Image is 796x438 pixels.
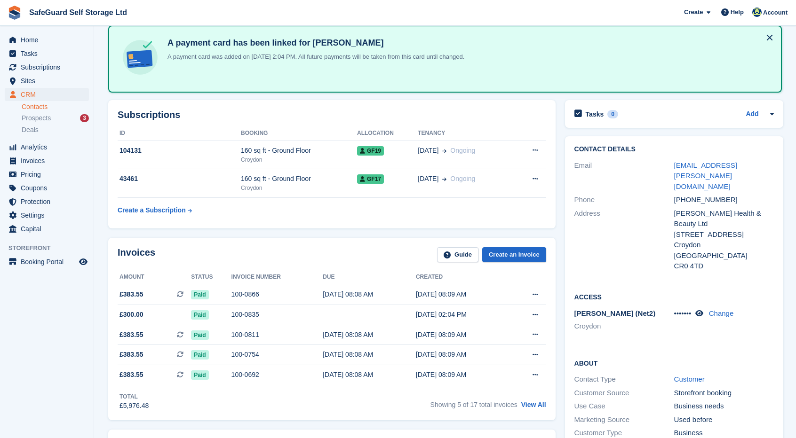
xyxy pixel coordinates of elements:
span: Help [731,8,744,17]
a: menu [5,255,89,268]
span: Protection [21,195,77,208]
span: £383.55 [119,350,143,360]
div: 104131 [118,146,241,156]
a: Contacts [22,102,89,111]
span: Analytics [21,141,77,154]
a: Prospects 3 [22,113,89,123]
a: Deals [22,125,89,135]
a: Preview store [78,256,89,267]
p: A payment card was added on [DATE] 2:04 PM. All future payments will be taken from this card unti... [164,52,464,62]
a: SafeGuard Self Storage Ltd [25,5,131,20]
div: Croydon [674,240,774,250]
div: Contact Type [574,374,674,385]
a: menu [5,61,89,74]
div: [DATE] 02:04 PM [416,310,509,320]
span: Showing 5 of 17 total invoices [430,401,517,408]
div: [GEOGRAPHIC_DATA] [674,250,774,261]
span: [PERSON_NAME] (Net2) [574,309,656,317]
span: Tasks [21,47,77,60]
span: GF19 [357,146,384,156]
div: 0 [607,110,618,118]
div: [DATE] 08:09 AM [416,289,509,299]
a: menu [5,168,89,181]
div: Email [574,160,674,192]
a: menu [5,195,89,208]
span: CRM [21,88,77,101]
span: £300.00 [119,310,143,320]
a: menu [5,209,89,222]
span: Ongoing [450,147,475,154]
a: Change [709,309,734,317]
li: Croydon [574,321,674,332]
span: ••••••• [674,309,692,317]
div: 100-0866 [231,289,323,299]
a: menu [5,88,89,101]
img: card-linked-ebf98d0992dc2aeb22e95c0e3c79077019eb2392cfd83c6a337811c24bc77127.svg [120,38,160,77]
th: ID [118,126,241,141]
span: £383.55 [119,370,143,380]
div: Used before [674,415,774,425]
span: Prospects [22,114,51,123]
h2: About [574,358,774,368]
span: Account [763,8,788,17]
span: [DATE] [418,174,438,184]
div: Croydon [241,156,357,164]
span: Coupons [21,181,77,195]
a: Add [746,109,758,120]
a: Customer [674,375,705,383]
img: stora-icon-8386f47178a22dfd0bd8f6a31ec36ba5ce8667c1dd55bd0f319d3a0aa187defe.svg [8,6,22,20]
a: menu [5,74,89,87]
span: Storefront [8,243,94,253]
div: 160 sq ft - Ground Floor [241,174,357,184]
span: Deals [22,125,39,134]
div: 100-0692 [231,370,323,380]
div: £5,976.48 [119,401,149,411]
div: Address [574,208,674,272]
span: Subscriptions [21,61,77,74]
span: Capital [21,222,77,235]
th: Due [323,270,416,285]
span: Paid [191,370,208,380]
div: CR0 4TD [674,261,774,272]
div: 100-0835 [231,310,323,320]
div: [DATE] 08:08 AM [323,350,416,360]
th: Invoice number [231,270,323,285]
span: Sites [21,74,77,87]
span: £383.55 [119,330,143,340]
div: [PHONE_NUMBER] [674,195,774,205]
a: menu [5,154,89,167]
h4: A payment card has been linked for [PERSON_NAME] [164,38,464,48]
div: Total [119,392,149,401]
h2: Contact Details [574,146,774,153]
div: Marketing Source [574,415,674,425]
h2: Invoices [118,247,155,263]
th: Allocation [357,126,418,141]
div: [DATE] 08:09 AM [416,330,509,340]
a: menu [5,33,89,47]
a: menu [5,181,89,195]
div: Storefront booking [674,388,774,399]
div: 160 sq ft - Ground Floor [241,146,357,156]
span: Paid [191,290,208,299]
span: GF17 [357,174,384,184]
th: Status [191,270,231,285]
span: Invoices [21,154,77,167]
div: Create a Subscription [118,205,186,215]
th: Created [416,270,509,285]
a: Guide [437,247,478,263]
div: [DATE] 08:08 AM [323,289,416,299]
a: Create a Subscription [118,202,192,219]
span: Settings [21,209,77,222]
span: Pricing [21,168,77,181]
a: Create an Invoice [482,247,546,263]
span: Create [684,8,703,17]
span: Booking Portal [21,255,77,268]
div: [PERSON_NAME] Health & Beauty Ltd [674,208,774,229]
div: [DATE] 08:08 AM [323,330,416,340]
span: Paid [191,310,208,320]
div: Croydon [241,184,357,192]
div: Phone [574,195,674,205]
span: Home [21,33,77,47]
h2: Subscriptions [118,109,546,120]
span: Ongoing [450,175,475,182]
